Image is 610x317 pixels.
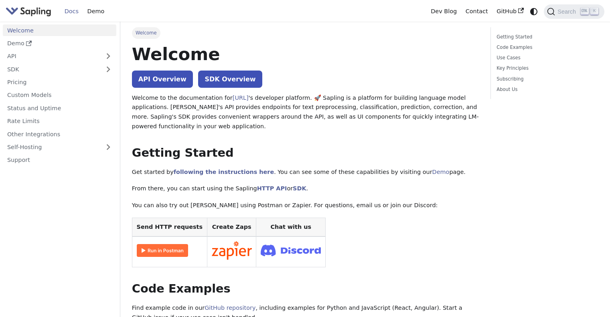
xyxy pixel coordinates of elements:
img: Sapling.ai [6,6,51,17]
p: You can also try out [PERSON_NAME] using Postman or Zapier. For questions, email us or join our D... [132,201,479,210]
a: Use Cases [497,54,596,62]
a: Status and Uptime [3,102,116,114]
button: Switch between dark and light mode (currently system mode) [528,6,540,17]
h1: Welcome [132,43,479,65]
th: Send HTTP requests [132,218,207,236]
h2: Getting Started [132,146,479,160]
h2: Code Examples [132,282,479,296]
a: Rate Limits [3,115,116,127]
a: [URL] [233,95,249,101]
a: Other Integrations [3,128,116,140]
a: Custom Models [3,89,116,101]
img: Run in Postman [137,244,188,257]
a: Sapling.ai [6,6,54,17]
a: GitHub repository [205,305,255,311]
a: Docs [60,5,83,18]
a: API [3,50,100,62]
a: Demo [83,5,109,18]
button: Expand sidebar category 'API' [100,50,116,62]
a: Welcome [3,24,116,36]
p: Welcome to the documentation for 's developer platform. 🚀 Sapling is a platform for building lang... [132,93,479,131]
a: Self-Hosting [3,141,116,153]
th: Chat with us [256,218,326,236]
p: Get started by . You can see some of these capabilities by visiting our page. [132,168,479,177]
th: Create Zaps [207,218,256,236]
a: Demo [3,38,116,49]
img: Join Discord [261,242,321,258]
a: following the instructions here [174,169,274,175]
img: Connect in Zapier [212,241,252,260]
a: SDK [293,185,306,192]
a: SDK [3,63,100,75]
nav: Breadcrumbs [132,27,479,38]
a: HTTP API [257,185,287,192]
a: SDK Overview [198,71,262,88]
a: Pricing [3,77,116,88]
p: From there, you can start using the Sapling or . [132,184,479,194]
a: API Overview [132,71,193,88]
a: GitHub [492,5,528,18]
a: Contact [461,5,492,18]
button: Expand sidebar category 'SDK' [100,63,116,75]
a: Code Examples [497,44,596,51]
a: Dev Blog [426,5,461,18]
a: Support [3,154,116,166]
a: Key Principles [497,65,596,72]
span: Welcome [132,27,160,38]
a: Subscribing [497,75,596,83]
button: Search (Ctrl+K) [544,4,604,19]
kbd: K [590,8,598,15]
a: Getting Started [497,33,596,41]
span: Search [555,8,581,15]
a: About Us [497,86,596,93]
a: Demo [432,169,450,175]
